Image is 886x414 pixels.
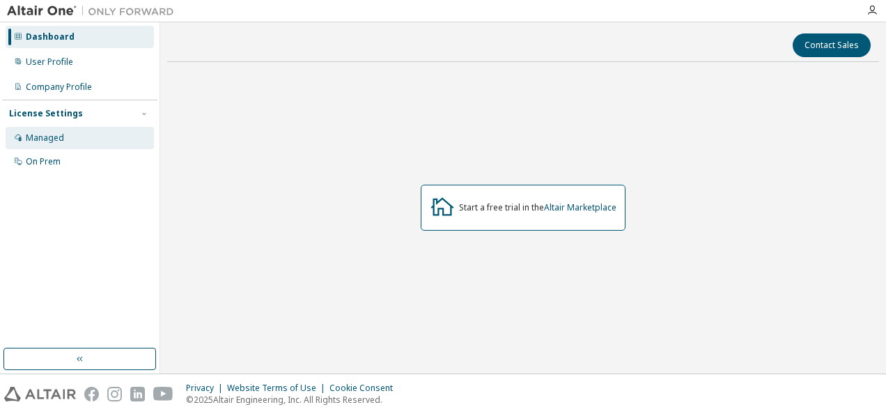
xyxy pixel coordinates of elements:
[186,383,227,394] div: Privacy
[26,31,75,43] div: Dashboard
[7,4,181,18] img: Altair One
[26,132,64,144] div: Managed
[26,82,92,93] div: Company Profile
[186,394,401,406] p: © 2025 Altair Engineering, Inc. All Rights Reserved.
[9,108,83,119] div: License Settings
[4,387,76,401] img: altair_logo.svg
[793,33,871,57] button: Contact Sales
[459,202,616,213] div: Start a free trial in the
[26,156,61,167] div: On Prem
[107,387,122,401] img: instagram.svg
[227,383,329,394] div: Website Terms of Use
[130,387,145,401] img: linkedin.svg
[84,387,99,401] img: facebook.svg
[544,201,616,213] a: Altair Marketplace
[329,383,401,394] div: Cookie Consent
[26,56,73,68] div: User Profile
[153,387,173,401] img: youtube.svg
